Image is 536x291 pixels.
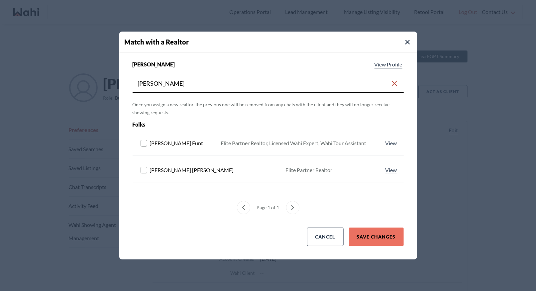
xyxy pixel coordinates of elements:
button: Clear search [390,77,398,89]
button: Close Modal [404,38,412,46]
a: View profile [384,166,398,174]
input: Search input [138,77,390,89]
a: View profile [373,60,404,68]
div: Page 1 of 1 [254,201,282,214]
button: previous page [237,201,250,214]
div: Elite Partner Realtor, Licensed Wahi Expert, Wahi Tour Assistant [221,139,367,147]
button: next page [286,201,299,214]
span: [PERSON_NAME] [PERSON_NAME] [150,166,234,174]
span: [PERSON_NAME] [133,60,175,68]
p: Once you assign a new realtor, the previous one will be removed from any chats with the client an... [133,101,404,117]
a: View profile [384,139,398,147]
div: Folks [133,121,350,129]
span: [PERSON_NAME] Funt [150,139,203,147]
button: Cancel [307,228,344,246]
button: Save Changes [349,228,404,246]
nav: Match with an agent menu pagination [133,201,404,214]
h4: Match with a Realtor [125,37,417,47]
div: Elite Partner Realtor [285,166,332,174]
